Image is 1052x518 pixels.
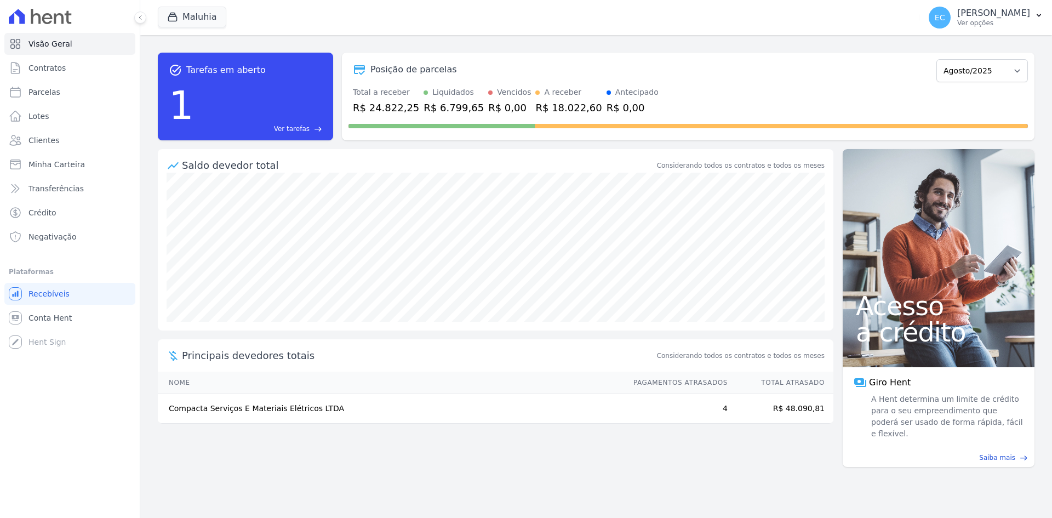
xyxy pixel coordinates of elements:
[4,307,135,329] a: Conta Hent
[544,87,581,98] div: A receber
[4,226,135,248] a: Negativação
[182,158,655,173] div: Saldo devedor total
[728,394,833,424] td: R$ 48.090,81
[314,125,322,133] span: east
[432,87,474,98] div: Liquidados
[657,351,825,361] span: Considerando todos os contratos e todos os meses
[488,100,531,115] div: R$ 0,00
[28,207,56,218] span: Crédito
[28,87,60,98] span: Parcelas
[4,33,135,55] a: Visão Geral
[623,394,728,424] td: 4
[28,231,77,242] span: Negativação
[957,19,1030,27] p: Ver opções
[28,62,66,73] span: Contratos
[4,283,135,305] a: Recebíveis
[935,14,945,21] span: EC
[169,77,194,134] div: 1
[182,348,655,363] span: Principais devedores totais
[169,64,182,77] span: task_alt
[424,100,484,115] div: R$ 6.799,65
[274,124,310,134] span: Ver tarefas
[535,100,602,115] div: R$ 18.022,60
[28,183,84,194] span: Transferências
[28,312,72,323] span: Conta Hent
[615,87,659,98] div: Antecipado
[607,100,659,115] div: R$ 0,00
[4,81,135,103] a: Parcelas
[869,376,911,389] span: Giro Hent
[869,394,1024,440] span: A Hent determina um limite de crédito para o seu empreendimento que poderá ser usado de forma ráp...
[158,7,226,27] button: Maluhia
[856,319,1021,345] span: a crédito
[28,111,49,122] span: Lotes
[4,202,135,224] a: Crédito
[856,293,1021,319] span: Acesso
[158,372,623,394] th: Nome
[957,8,1030,19] p: [PERSON_NAME]
[186,64,266,77] span: Tarefas em aberto
[198,124,322,134] a: Ver tarefas east
[497,87,531,98] div: Vencidos
[4,105,135,127] a: Lotes
[4,57,135,79] a: Contratos
[28,288,70,299] span: Recebíveis
[353,87,419,98] div: Total a receber
[4,178,135,200] a: Transferências
[158,394,623,424] td: Compacta Serviços E Materiais Elétricos LTDA
[1020,454,1028,462] span: east
[28,159,85,170] span: Minha Carteira
[728,372,833,394] th: Total Atrasado
[28,38,72,49] span: Visão Geral
[920,2,1052,33] button: EC [PERSON_NAME] Ver opções
[370,63,457,76] div: Posição de parcelas
[28,135,59,146] span: Clientes
[4,129,135,151] a: Clientes
[849,453,1028,463] a: Saiba mais east
[623,372,728,394] th: Pagamentos Atrasados
[353,100,419,115] div: R$ 24.822,25
[4,153,135,175] a: Minha Carteira
[657,161,825,170] div: Considerando todos os contratos e todos os meses
[979,453,1015,463] span: Saiba mais
[9,265,131,278] div: Plataformas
